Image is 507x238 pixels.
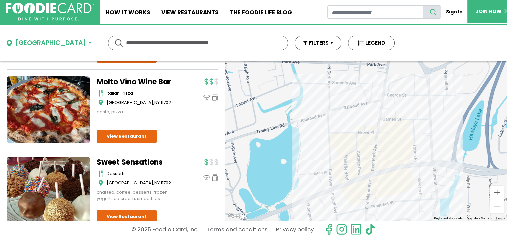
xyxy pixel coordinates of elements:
[98,170,103,177] img: cutlery_icon.svg
[212,174,218,181] img: pickup_icon.svg
[97,157,180,168] a: Sweet Sensations
[365,224,376,235] img: tiktok.svg
[107,90,180,97] div: italian, pizza
[97,210,157,223] a: View Restaurant
[323,224,335,235] svg: check us out on facebook
[154,180,160,186] span: NY
[98,90,103,97] img: cutlery_icon.svg
[295,36,341,50] button: FILTERS
[161,99,171,106] span: 11702
[212,94,218,101] img: pickup_icon.svg
[203,94,210,101] img: dinein_icon.svg
[97,189,180,202] div: chai tea, coffee, desserts, frozen yogurt, ice cream, smoothies
[348,36,395,50] button: LEGEND
[490,199,504,213] button: Zoom out
[496,216,505,220] a: Terms
[107,170,180,177] div: Desserts
[98,180,103,186] img: map_icon.svg
[98,99,103,106] img: map_icon.svg
[207,224,268,235] a: Terms and conditions
[154,99,160,106] span: NY
[97,130,157,143] a: View Restaurant
[97,109,180,115] div: pasta, pizza
[227,212,249,221] img: Google
[423,5,441,19] button: search
[434,216,463,221] button: Keyboard shortcuts
[15,38,86,48] div: [GEOGRAPHIC_DATA]
[107,99,153,106] span: [GEOGRAPHIC_DATA]
[107,180,180,186] div: ,
[467,216,492,220] span: Map data ©2025
[227,212,249,221] a: Open this area in Google Maps (opens a new window)
[161,180,171,186] span: 11702
[131,224,198,235] p: © 2025 Foodie Card, Inc.
[107,180,153,186] span: [GEOGRAPHIC_DATA]
[7,38,91,48] button: [GEOGRAPHIC_DATA]
[107,99,180,106] div: ,
[6,3,94,21] img: FoodieCard; Eat, Drink, Save, Donate
[327,5,423,19] input: restaurant search
[276,224,314,235] a: Privacy policy
[97,76,180,87] a: Molto Vino Wine Bar
[203,174,210,181] img: dinein_icon.svg
[490,186,504,199] button: Zoom in
[350,224,362,235] img: linkedin.svg
[441,5,467,18] a: Sign In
